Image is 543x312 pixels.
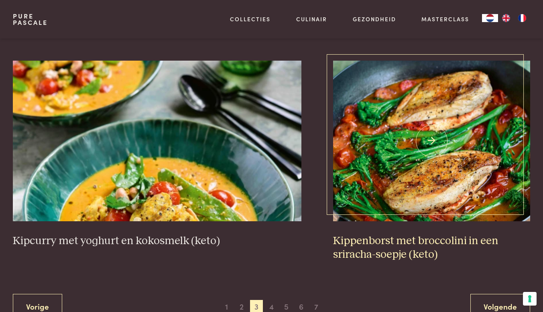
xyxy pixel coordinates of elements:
ul: Language list [498,14,530,22]
a: Gezondheid [353,15,396,23]
aside: Language selected: Nederlands [482,14,530,22]
h3: Kippenborst met broccolini in een sriracha-soepje (keto) [333,234,530,262]
h3: Kipcurry met yoghurt en kokosmelk (keto) [13,234,301,248]
img: Kipcurry met yoghurt en kokosmelk (keto) [13,61,301,221]
a: Collecties [230,15,270,23]
a: PurePascale [13,13,48,26]
a: Culinair [296,15,327,23]
a: Kippenborst met broccolini in een sriracha-soepje (keto) Kippenborst met broccolini in een srirac... [333,61,530,262]
div: Language [482,14,498,22]
a: FR [514,14,530,22]
button: Uw voorkeuren voor toestemming voor trackingtechnologieën [523,292,537,306]
a: EN [498,14,514,22]
img: Kippenborst met broccolini in een sriracha-soepje (keto) [333,61,530,221]
a: NL [482,14,498,22]
a: Masterclass [421,15,469,23]
a: Kipcurry met yoghurt en kokosmelk (keto) Kipcurry met yoghurt en kokosmelk (keto) [13,61,301,248]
